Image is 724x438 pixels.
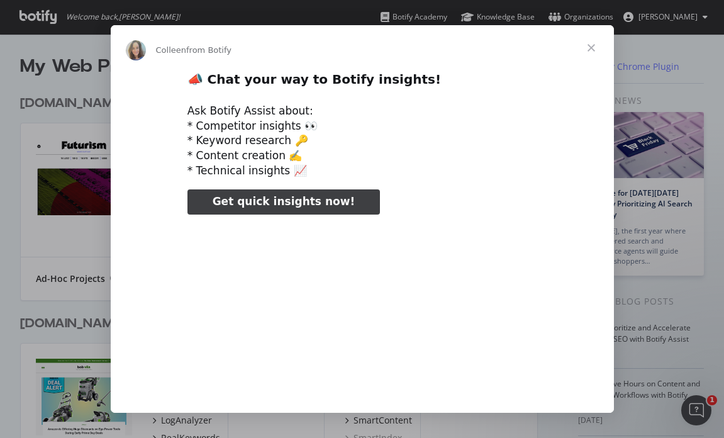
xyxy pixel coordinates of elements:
[213,195,355,208] span: Get quick insights now!
[156,45,187,55] span: Colleen
[569,25,614,70] span: Close
[187,71,537,94] h2: 📣 Chat your way to Botify insights!
[126,40,146,60] img: Profile image for Colleen
[187,189,380,215] a: Get quick insights now!
[186,45,231,55] span: from Botify
[187,104,537,179] div: Ask Botify Assist about: * Competitor insights 👀 * Keyword research 🔑 * Content creation ✍️ * Tec...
